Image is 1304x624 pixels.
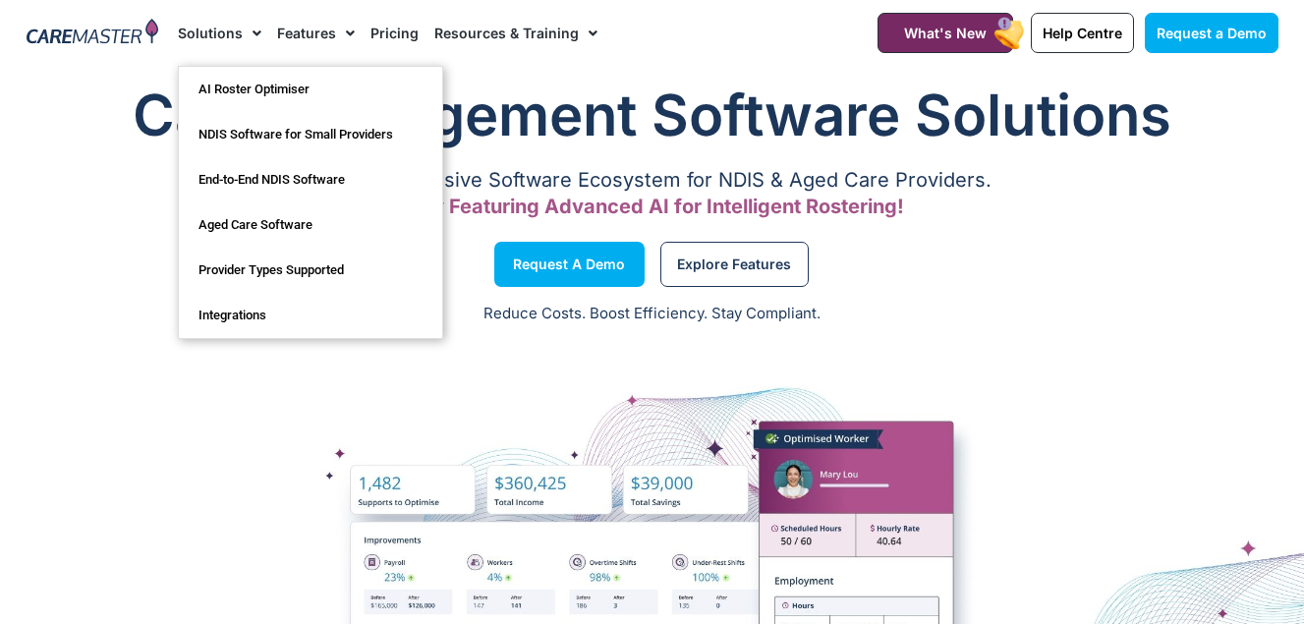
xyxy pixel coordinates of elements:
h1: Care Management Software Solutions [27,76,1278,154]
a: Help Centre [1031,13,1134,53]
a: End-to-End NDIS Software [179,157,442,202]
a: Aged Care Software [179,202,442,248]
p: A Comprehensive Software Ecosystem for NDIS & Aged Care Providers. [27,174,1278,187]
span: Explore Features [677,259,791,269]
a: Provider Types Supported [179,248,442,293]
ul: Solutions [178,66,443,339]
span: Request a Demo [1157,25,1267,41]
a: What's New [878,13,1013,53]
p: Reduce Costs. Boost Efficiency. Stay Compliant. [12,303,1292,325]
span: Request a Demo [513,259,625,269]
a: Request a Demo [1145,13,1278,53]
span: What's New [904,25,987,41]
a: Explore Features [660,242,809,287]
a: Request a Demo [494,242,645,287]
a: AI Roster Optimiser [179,67,442,112]
a: Integrations [179,293,442,338]
a: NDIS Software for Small Providers [179,112,442,157]
img: CareMaster Logo [27,19,159,48]
span: Help Centre [1043,25,1122,41]
span: Now Featuring Advanced AI for Intelligent Rostering! [401,195,904,218]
